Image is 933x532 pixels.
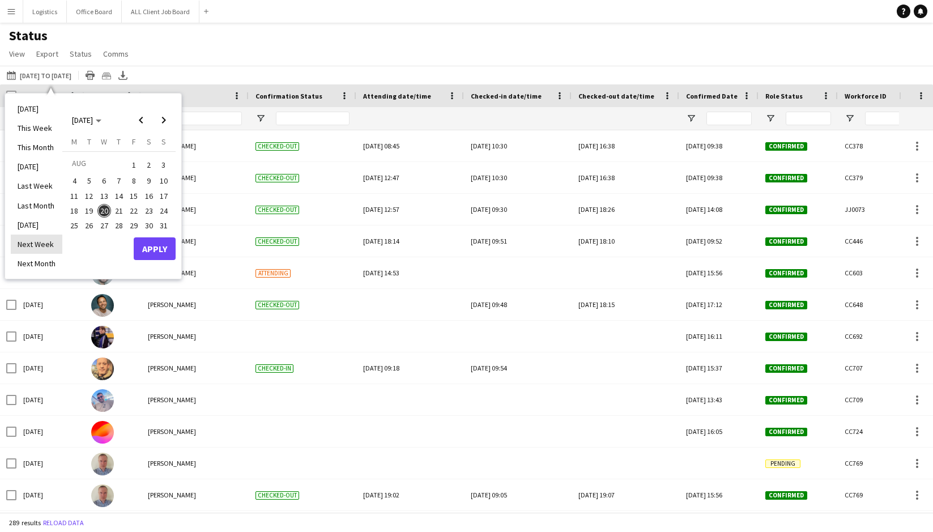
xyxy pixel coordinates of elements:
div: [DATE] 09:52 [679,225,759,257]
button: Open Filter Menu [686,113,696,124]
button: 10-08-2025 [156,173,171,188]
span: Checked-out [255,237,299,246]
span: Status [70,49,92,59]
div: [DATE] 15:56 [679,479,759,510]
span: Checked-out [255,301,299,309]
button: 24-08-2025 [156,203,171,218]
button: Reload data [41,517,86,529]
span: S [147,137,151,147]
span: View [9,49,25,59]
span: Attending [255,269,291,278]
button: Open Filter Menu [255,113,266,124]
div: [DATE] [16,384,84,415]
span: Role Status [765,92,803,100]
button: 19-08-2025 [82,203,96,218]
div: [DATE] 15:56 [679,257,759,288]
span: Pending [765,459,800,468]
div: CC769 [838,448,917,479]
span: [PERSON_NAME] [148,300,196,309]
span: Attending date/time [363,92,431,100]
span: Confirmed [765,428,807,436]
div: CC769 [838,479,917,510]
span: T [87,137,91,147]
div: [DATE] [16,479,84,510]
input: Role Status Filter Input [786,112,831,125]
img: Raymond Bethley [91,294,114,317]
button: 15-08-2025 [126,189,141,203]
div: [DATE] 19:07 [578,479,672,510]
button: Open Filter Menu [765,113,776,124]
img: Desiree Ramsey [91,326,114,348]
span: 21 [112,204,126,218]
div: CC603 [838,257,917,288]
div: CC379 [838,162,917,193]
span: Confirmed Date [686,92,738,100]
span: 11 [67,189,81,203]
span: 17 [157,189,171,203]
button: 28-08-2025 [112,218,126,233]
span: T [117,137,121,147]
li: Last Week [11,176,62,195]
span: 15 [127,189,140,203]
div: CC378 [838,130,917,161]
button: 07-08-2025 [112,173,126,188]
button: [DATE] to [DATE] [5,69,74,82]
span: Checked-in date/time [471,92,542,100]
button: 29-08-2025 [126,218,141,233]
li: This Week [11,118,62,138]
img: Neil Stocks [91,357,114,380]
td: AUG [67,156,126,173]
span: 14 [112,189,126,203]
button: 03-08-2025 [156,156,171,173]
div: [DATE] 19:02 [363,479,457,510]
button: Logistics [23,1,67,23]
div: [DATE] [16,352,84,384]
div: [DATE] 09:18 [363,352,457,384]
button: Choose month and year [67,110,106,130]
div: [DATE] [16,416,84,447]
input: Workforce ID Filter Input [865,112,910,125]
div: [DATE] 14:53 [363,257,457,288]
li: Next Month [11,254,62,273]
div: [DATE] 18:14 [363,225,457,257]
span: 26 [83,219,96,232]
div: [DATE] 12:57 [363,194,457,225]
span: M [71,137,77,147]
div: [DATE] 15:37 [679,352,759,384]
div: [DATE] 14:08 [679,194,759,225]
span: Checked-out [255,142,299,151]
button: 02-08-2025 [141,156,156,173]
button: 11-08-2025 [67,189,82,203]
span: 5 [83,175,96,188]
button: Next month [152,109,175,131]
button: ALL Client Job Board [122,1,199,23]
div: [DATE] 10:30 [471,162,565,193]
button: 12-08-2025 [82,189,96,203]
app-action-btn: Crew files as ZIP [100,69,113,82]
span: 7 [112,175,126,188]
span: 13 [97,189,111,203]
app-action-btn: Print [83,69,97,82]
span: 6 [97,175,111,188]
button: 23-08-2025 [141,203,156,218]
span: Confirmed [765,491,807,500]
button: 21-08-2025 [112,203,126,218]
div: CC446 [838,225,917,257]
div: CC692 [838,321,917,352]
div: [DATE] 09:38 [679,162,759,193]
span: Confirmed [765,142,807,151]
span: 22 [127,204,140,218]
span: Confirmed [765,333,807,341]
div: [DATE] [16,448,84,479]
a: Status [65,46,96,61]
span: Checked-out date/time [578,92,654,100]
button: 05-08-2025 [82,173,96,188]
a: View [5,46,29,61]
div: [DATE] 08:45 [363,130,457,161]
span: 24 [157,204,171,218]
button: 17-08-2025 [156,189,171,203]
div: JJ0073 [838,194,917,225]
span: Confirmed [765,396,807,405]
span: [PERSON_NAME] [148,459,196,467]
span: [PERSON_NAME] [148,395,196,404]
